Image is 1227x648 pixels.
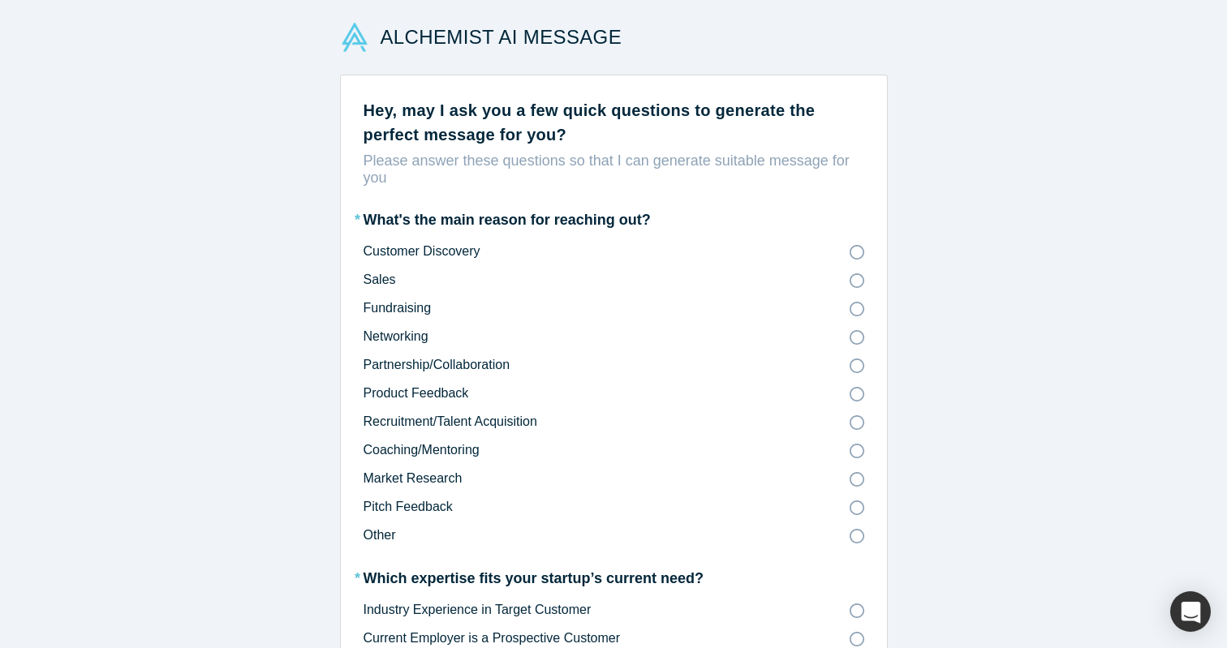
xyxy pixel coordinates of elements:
span: Product Feedback [364,386,469,400]
span: Market Research [364,471,463,485]
span: Other [364,528,396,542]
label: What's the main reason for reaching out? [364,209,651,231]
h2: Hey, may I ask you a few quick questions to generate the perfect message for you? [364,98,864,147]
span: Sales [364,273,396,286]
span: Pitch Feedback [364,500,453,513]
span: Recruitment/Talent Acquisition [364,414,537,428]
span: Partnership/Collaboration [364,358,510,371]
span: Customer Discovery [364,244,480,258]
label: Which expertise fits your startup’s current need? [364,568,704,590]
span: Industry Experience in Target Customer [364,603,592,616]
span: Fundraising [364,301,432,315]
img: alchemist Vault Logo [340,23,369,52]
span: Coaching/Mentoring [364,443,480,457]
span: Current Employer is a Prospective Customer [364,631,621,645]
h1: ALCHEMIST AI MESSAGE [381,23,622,52]
p: Please answer these questions so that I can generate suitable message for you [364,152,864,187]
span: Networking [364,329,428,343]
